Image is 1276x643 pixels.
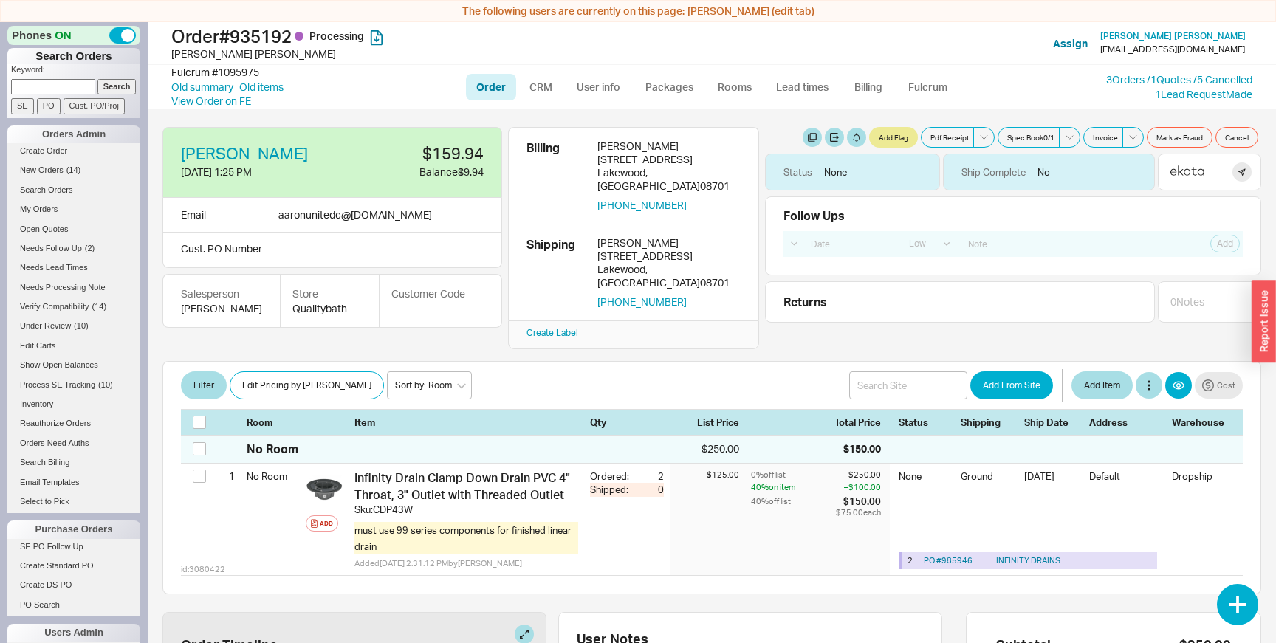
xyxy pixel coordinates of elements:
div: $250.00 [836,470,881,481]
a: Orders Need Auths [7,436,140,451]
div: [PERSON_NAME] [597,236,741,250]
div: Dropship [1172,470,1231,483]
button: Pdf Receipt [921,127,974,148]
span: ( 2 ) [85,244,95,252]
button: Add Item [1071,371,1133,399]
div: Users Admin [7,624,140,642]
button: Cost [1195,372,1243,399]
div: 2 [637,470,664,483]
span: New Orders [20,165,64,174]
div: Item [354,416,584,429]
a: Verify Compatibility(14) [7,299,140,314]
span: Infinity Drain Clamp Down Drain PVC 4" Throat, 3" Outlet with Threaded Outlet [354,470,570,501]
a: Under Review(10) [7,318,140,334]
div: Address [1089,416,1163,429]
div: Billing [526,140,586,212]
button: Invoice [1083,127,1123,148]
div: Room [247,416,300,429]
a: PO #985946 [924,555,973,565]
span: ( 10 ) [98,380,113,389]
a: Fulcrum [897,74,958,100]
a: Show Open Balances [7,357,140,373]
div: Returns [783,294,1148,310]
input: Note [960,234,1136,254]
span: Filter [193,376,214,394]
button: Add Flag [869,127,918,148]
input: PO [37,98,61,114]
div: List Price [670,416,739,429]
div: [EMAIL_ADDRESS][DOMAIN_NAME] [1100,44,1245,55]
div: $150.00 [843,441,881,456]
span: INFINITY DRAINS [996,555,1060,565]
a: View Order on FE [171,94,251,107]
div: Salesperson [181,286,262,301]
div: None [899,470,952,531]
input: Search [97,79,137,94]
span: ( 14 ) [92,302,107,311]
div: Shipping [526,236,586,309]
div: Orders Admin [7,125,140,143]
a: 1Lead RequestMade [1155,88,1252,100]
div: No Room [247,441,298,457]
div: 0 [637,483,664,496]
button: Assign [1053,36,1088,51]
span: [PERSON_NAME] [PERSON_NAME] [1100,30,1246,41]
a: Search Orders [7,182,140,198]
div: Qualitybath [292,301,367,316]
span: Add Flag [879,131,908,143]
div: Qty [590,416,664,429]
button: Cancel [1215,127,1258,148]
div: Sku: [354,503,373,516]
a: Reauthorize Orders [7,416,140,431]
div: $159.94 [342,145,484,162]
div: No [943,154,1155,190]
div: Follow Ups [783,209,845,222]
div: 0 % off list [751,470,833,481]
a: [PERSON_NAME] [181,145,308,162]
button: [PHONE_NUMBER] [597,295,687,309]
a: SE PO Follow Up [7,539,140,554]
div: $250.00 [670,441,739,456]
button: Add [1210,235,1240,252]
div: Default [1089,470,1163,531]
div: Total Price [834,416,890,429]
div: Shipping [961,416,1015,429]
a: User info [566,74,631,100]
span: Add [1217,238,1233,250]
a: Packages [634,74,704,100]
a: Rooms [707,74,762,100]
a: Select to Pick [7,494,140,509]
span: [PERSON_NAME] (edit tab) [687,4,814,17]
span: Spec Book 0 / 1 [1007,131,1054,143]
img: Screenshot_2025-08-12_145957_caod0k [306,470,343,506]
span: Processing [309,30,364,42]
span: Pdf Receipt [930,131,969,143]
div: Ordered: [590,470,637,483]
a: Lead times [765,74,840,100]
a: Needs Follow Up(2) [7,241,140,256]
div: Customer Code [391,286,465,301]
div: Email [181,207,206,223]
a: Inventory [7,396,140,412]
a: Email Templates [7,475,140,490]
h1: Order # 935192 [171,26,642,47]
h1: Search Orders [7,48,140,64]
span: must use 99 series components for finished linear drain [354,522,578,554]
input: Date [803,234,897,254]
span: Add From Site [983,376,1040,394]
div: Lakewood , [GEOGRAPHIC_DATA] 08701 [597,263,741,289]
div: Lakewood , [GEOGRAPHIC_DATA] 08701 [597,166,741,193]
div: 40 % on item [751,481,833,493]
div: [STREET_ADDRESS] [597,153,741,166]
a: Search Billing [7,455,140,470]
div: The following users are currently on this page: [4,4,1272,18]
a: Create Order [7,143,140,159]
a: PO Search [7,597,140,613]
a: Edit Carts [7,338,140,354]
div: $150.00 [836,495,881,508]
div: Add [320,518,333,529]
a: CRM [519,74,563,100]
div: Cust. PO Number [162,233,502,269]
a: Order [466,74,516,100]
div: Ground [961,470,1015,531]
